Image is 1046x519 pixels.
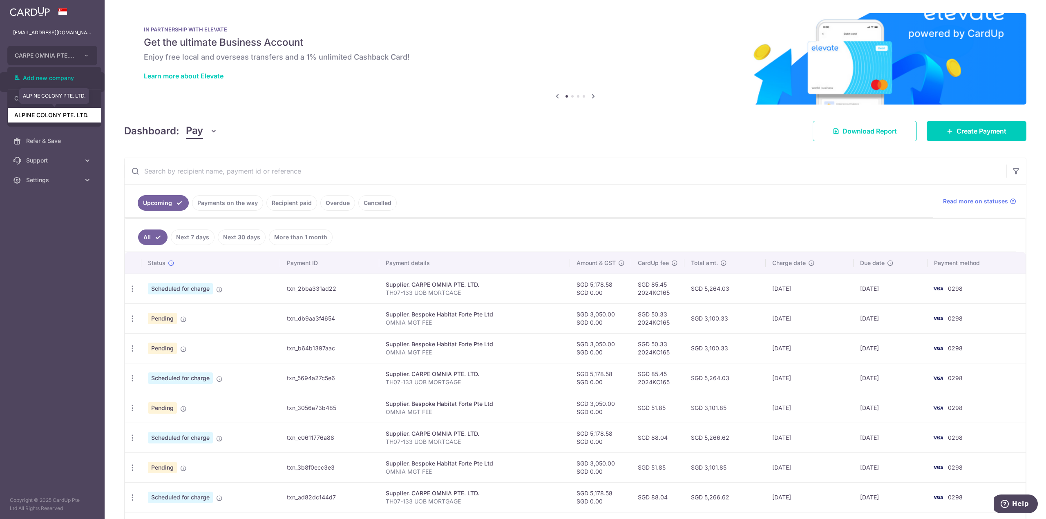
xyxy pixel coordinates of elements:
[138,229,168,245] a: All
[943,197,1008,205] span: Read more on statuses
[930,373,946,383] img: Bank Card
[148,343,177,354] span: Pending
[854,393,927,423] td: [DATE]
[943,197,1016,205] a: Read more on statuses
[280,363,379,393] td: txn_5694a27c5e6
[386,459,563,468] div: Supplier. Bespoke Habitat Forte Pte Ltd
[684,423,766,452] td: SGD 5,266.62
[570,363,631,393] td: SGD 5,178.58 SGD 0.00
[766,363,854,393] td: [DATE]
[854,333,927,363] td: [DATE]
[386,497,563,506] p: TH07-133 UOB MORTGAGE
[148,462,177,473] span: Pending
[148,372,213,384] span: Scheduled for charge
[7,67,101,127] ul: CARPE OMNIA PTE. LTD.
[386,319,563,327] p: OMNIA MGT FEE
[766,423,854,452] td: [DATE]
[948,285,963,292] span: 0298
[144,72,224,80] a: Learn more about Elevate
[570,303,631,333] td: SGD 3,050.00 SGD 0.00
[280,303,379,333] td: txn_db9aa3f4654
[772,259,806,267] span: Charge date
[930,284,946,294] img: Bank Card
[280,482,379,512] td: txn_ad82dc144d7
[386,281,563,289] div: Supplier. CARPE OMNIA PTE. LTD.
[631,274,684,303] td: SGD 85.45 2024KC165
[684,333,766,363] td: SGD 3,100.33
[138,195,189,211] a: Upcoming
[386,438,563,446] p: TH07-133 UOB MORTGAGE
[930,343,946,353] img: Bank Card
[854,423,927,452] td: [DATE]
[766,274,854,303] td: [DATE]
[570,452,631,482] td: SGD 3,050.00 SGD 0.00
[148,313,177,324] span: Pending
[928,252,1026,274] th: Payment method
[19,88,89,104] div: ALPINE COLONY PTE. LTD.
[280,333,379,363] td: txn_b64b1397aac
[948,345,963,352] span: 0298
[948,315,963,322] span: 0298
[948,434,963,441] span: 0298
[280,274,379,303] td: txn_2bba331ad22
[171,229,215,245] a: Next 7 days
[631,333,684,363] td: SGD 50.33 2024KC165
[570,274,631,303] td: SGD 5,178.58 SGD 0.00
[26,137,80,145] span: Refer & Save
[684,452,766,482] td: SGD 3,101.85
[948,374,963,381] span: 0298
[957,126,1006,136] span: Create Payment
[930,314,946,323] img: Bank Card
[13,29,92,37] p: [EMAIL_ADDRESS][DOMAIN_NAME]
[386,348,563,356] p: OMNIA MGT FEE
[124,124,179,138] h4: Dashboard:
[8,71,101,85] a: Add new company
[26,176,80,184] span: Settings
[144,36,1007,49] h5: Get the ultimate Business Account
[386,430,563,438] div: Supplier. CARPE OMNIA PTE. LTD.
[144,52,1007,62] h6: Enjoy free local and overseas transfers and a 1% unlimited Cashback Card!
[358,195,397,211] a: Cancelled
[148,283,213,294] span: Scheduled for charge
[854,363,927,393] td: [DATE]
[386,468,563,476] p: OMNIA MGT FEE
[186,123,217,139] button: Pay
[386,340,563,348] div: Supplier. Bespoke Habitat Forte Pte Ltd
[570,482,631,512] td: SGD 5,178.58 SGD 0.00
[148,402,177,414] span: Pending
[386,400,563,408] div: Supplier. Bespoke Habitat Forte Pte Ltd
[691,259,718,267] span: Total amt.
[280,252,379,274] th: Payment ID
[148,492,213,503] span: Scheduled for charge
[854,482,927,512] td: [DATE]
[684,393,766,423] td: SGD 3,101.85
[860,259,885,267] span: Due date
[144,26,1007,33] p: IN PARTNERSHIP WITH ELEVATE
[15,51,75,60] span: CARPE OMNIA PTE. LTD.
[26,156,80,165] span: Support
[386,370,563,378] div: Supplier. CARPE OMNIA PTE. LTD.
[280,452,379,482] td: txn_3b8f0ecc3e3
[7,46,97,65] button: CARPE OMNIA PTE. LTD.
[930,433,946,443] img: Bank Card
[218,229,266,245] a: Next 30 days
[10,7,50,16] img: CardUp
[948,464,963,471] span: 0298
[684,363,766,393] td: SGD 5,264.03
[994,494,1038,515] iframe: Opens a widget where you can find more information
[148,259,165,267] span: Status
[125,158,1006,184] input: Search by recipient name, payment id or reference
[766,482,854,512] td: [DATE]
[186,123,203,139] span: Pay
[192,195,263,211] a: Payments on the way
[570,423,631,452] td: SGD 5,178.58 SGD 0.00
[813,121,917,141] a: Download Report
[379,252,570,274] th: Payment details
[930,403,946,413] img: Bank Card
[930,463,946,472] img: Bank Card
[577,259,616,267] span: Amount & GST
[266,195,317,211] a: Recipient paid
[631,393,684,423] td: SGD 51.85
[148,432,213,443] span: Scheduled for charge
[684,482,766,512] td: SGD 5,266.62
